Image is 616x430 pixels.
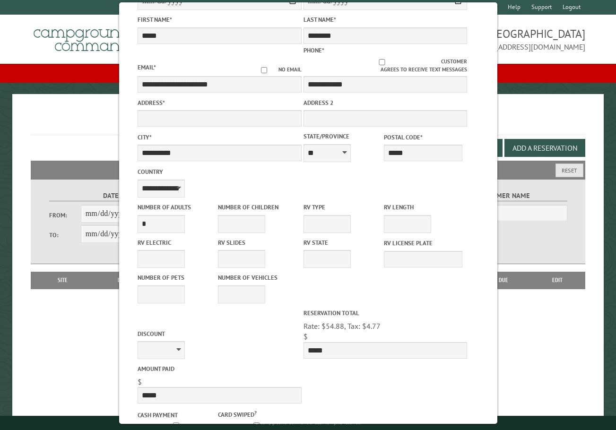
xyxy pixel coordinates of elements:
label: Email [138,63,156,71]
th: Edit [529,272,585,289]
label: State/Province [303,132,382,141]
label: Address 2 [303,98,467,107]
label: From: [49,211,81,220]
a: ? [254,409,257,416]
span: $ [138,377,142,387]
button: Add a Reservation [504,139,585,157]
input: No email [249,67,278,73]
button: Reset [555,163,583,177]
input: Customer agrees to receive text messages [322,59,441,65]
img: Campground Commander [31,18,149,55]
label: Reservation Total [303,309,467,318]
th: Dates [89,272,160,289]
label: Number of Children [218,203,296,212]
label: No email [249,66,301,74]
label: RV Type [303,203,382,212]
label: RV Electric [138,238,216,247]
h1: Reservations [31,109,585,135]
span: $ [303,332,307,341]
label: RV License Plate [383,239,462,248]
th: Due [477,272,529,289]
span: Rate: $54.88, Tax: $4.77 [303,321,380,331]
label: RV Length [383,203,462,212]
label: Number of Pets [138,273,216,282]
label: Number of Vehicles [218,273,296,282]
label: To: [49,231,81,240]
label: First Name [138,15,301,24]
th: Site [35,272,89,289]
label: RV State [303,238,382,247]
label: Address [138,98,301,107]
label: Number of Adults [138,203,216,212]
label: Postal Code [383,133,462,142]
small: © Campground Commander LLC. All rights reserved. [255,420,362,426]
label: Customer Name [440,190,567,201]
h2: Filters [31,161,585,179]
label: City [138,133,301,142]
label: Amount paid [138,364,301,373]
label: Customer agrees to receive text messages [303,58,467,74]
label: Country [138,167,301,176]
label: Dates [49,190,176,201]
label: Card swiped [218,409,296,419]
label: Discount [138,329,301,338]
label: Last Name [303,15,467,24]
label: Cash payment [138,411,216,420]
label: Phone [303,46,324,54]
label: RV Slides [218,238,296,247]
